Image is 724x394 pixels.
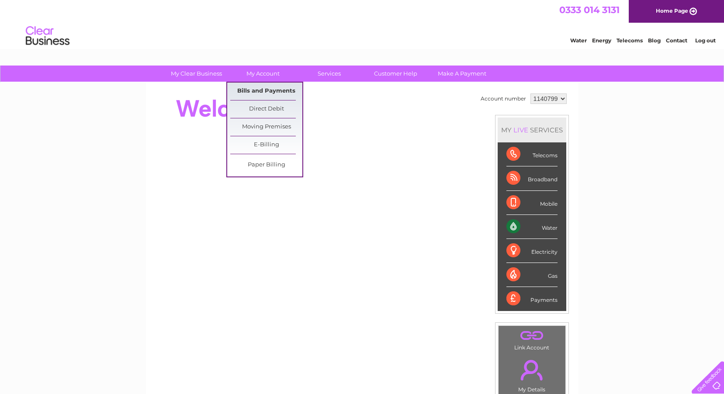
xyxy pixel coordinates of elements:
[506,191,558,215] div: Mobile
[506,142,558,166] div: Telecoms
[648,37,661,44] a: Blog
[156,5,569,42] div: Clear Business is a trading name of Verastar Limited (registered in [GEOGRAPHIC_DATA] No. 3667643...
[293,66,365,82] a: Services
[506,287,558,311] div: Payments
[230,136,302,154] a: E-Billing
[512,126,530,134] div: LIVE
[230,118,302,136] a: Moving Premises
[501,328,563,343] a: .
[230,83,302,100] a: Bills and Payments
[592,37,611,44] a: Energy
[160,66,232,82] a: My Clear Business
[498,325,566,353] td: Link Account
[506,166,558,190] div: Broadband
[230,100,302,118] a: Direct Debit
[506,215,558,239] div: Water
[617,37,643,44] a: Telecoms
[227,66,299,82] a: My Account
[501,355,563,385] a: .
[695,37,716,44] a: Log out
[506,263,558,287] div: Gas
[570,37,587,44] a: Water
[498,118,566,142] div: MY SERVICES
[25,23,70,49] img: logo.png
[506,239,558,263] div: Electricity
[478,91,528,106] td: Account number
[426,66,498,82] a: Make A Payment
[230,156,302,174] a: Paper Billing
[666,37,687,44] a: Contact
[360,66,432,82] a: Customer Help
[559,4,620,15] a: 0333 014 3131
